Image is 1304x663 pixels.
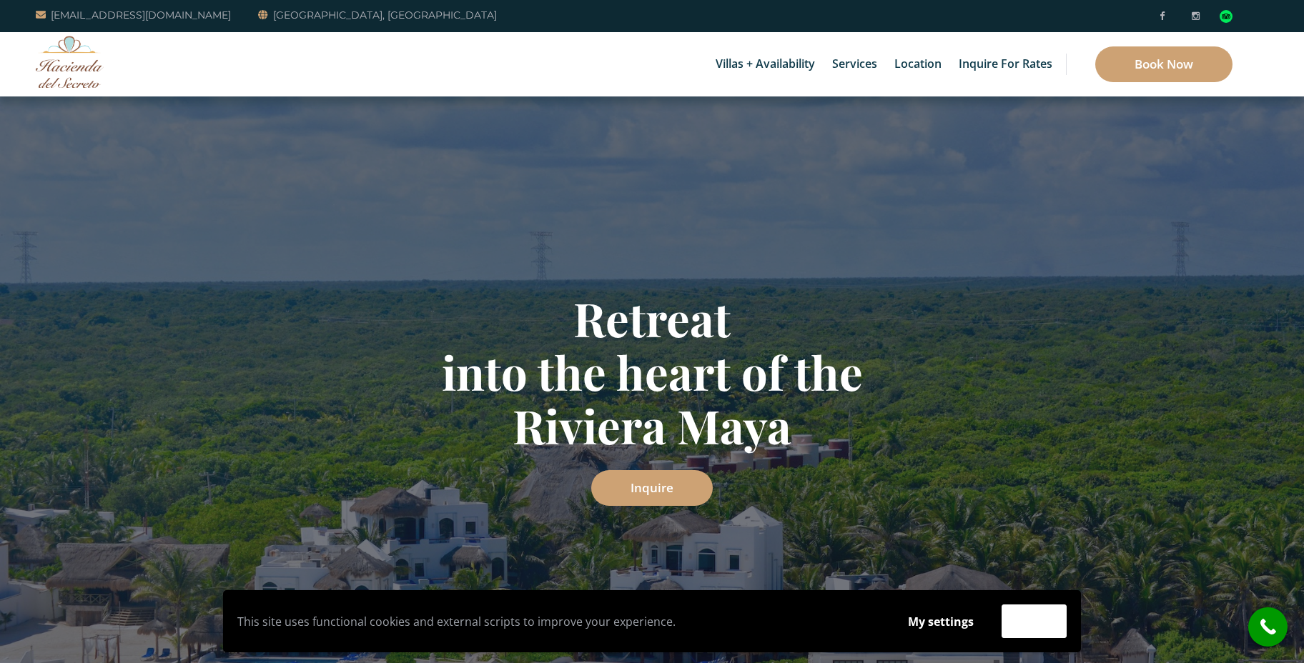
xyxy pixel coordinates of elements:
[887,32,949,96] a: Location
[1220,10,1233,23] img: Tripadvisor_logomark.svg
[1002,604,1067,638] button: Accept
[894,605,987,638] button: My settings
[952,32,1059,96] a: Inquire for Rates
[1252,611,1284,643] i: call
[36,6,231,24] a: [EMAIL_ADDRESS][DOMAIN_NAME]
[1248,607,1288,647] a: call
[234,291,1070,452] h1: Retreat into the heart of the Riviera Maya
[36,36,104,88] img: Awesome Logo
[1220,10,1233,23] div: Read traveler reviews on Tripadvisor
[258,6,497,24] a: [GEOGRAPHIC_DATA], [GEOGRAPHIC_DATA]
[591,470,713,506] a: Inquire
[237,611,880,632] p: This site uses functional cookies and external scripts to improve your experience.
[708,32,822,96] a: Villas + Availability
[825,32,884,96] a: Services
[1095,46,1233,82] a: Book Now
